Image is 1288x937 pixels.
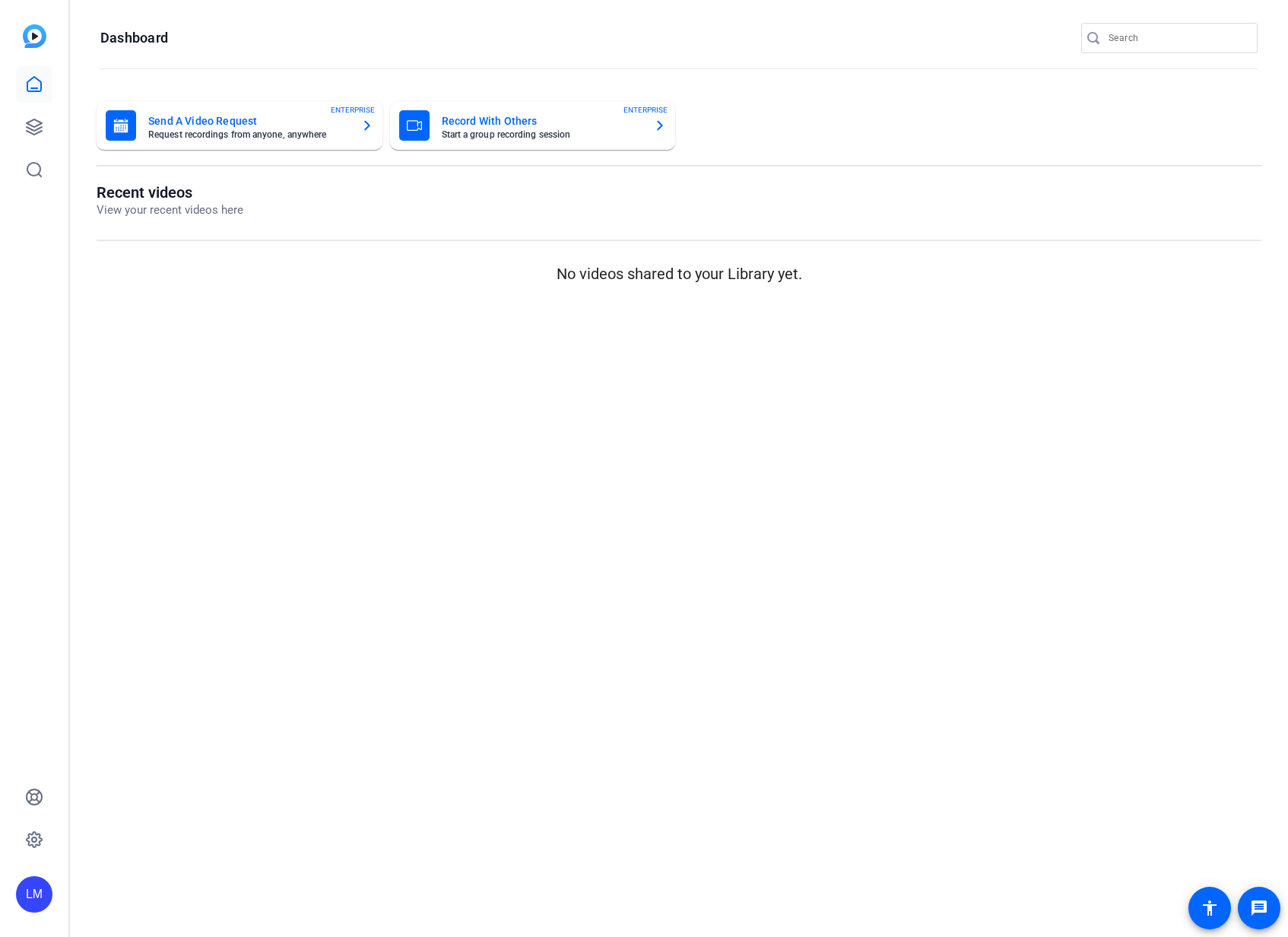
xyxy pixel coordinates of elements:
[1109,29,1245,47] input: Search
[100,29,168,47] h1: Dashboard
[442,112,642,130] mat-card-title: Record With Others
[442,130,642,139] mat-card-subtitle: Start a group recording session
[148,130,349,139] mat-card-subtitle: Request recordings from anyone, anywhere
[97,101,382,150] button: Send A Video RequestRequest recordings from anyone, anywhereENTERPRISE
[331,104,375,116] span: ENTERPRISE
[97,202,243,219] p: View your recent videos here
[1201,899,1219,917] mat-icon: accessibility
[390,101,676,150] button: Record With OthersStart a group recording sessionENTERPRISE
[16,876,52,913] div: LM
[623,104,668,116] span: ENTERPRISE
[148,112,349,130] mat-card-title: Send A Video Request
[97,183,243,202] h1: Recent videos
[23,24,46,48] img: blue-gradient.svg
[1250,899,1268,917] mat-icon: message
[97,262,1261,285] p: No videos shared to your Library yet.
